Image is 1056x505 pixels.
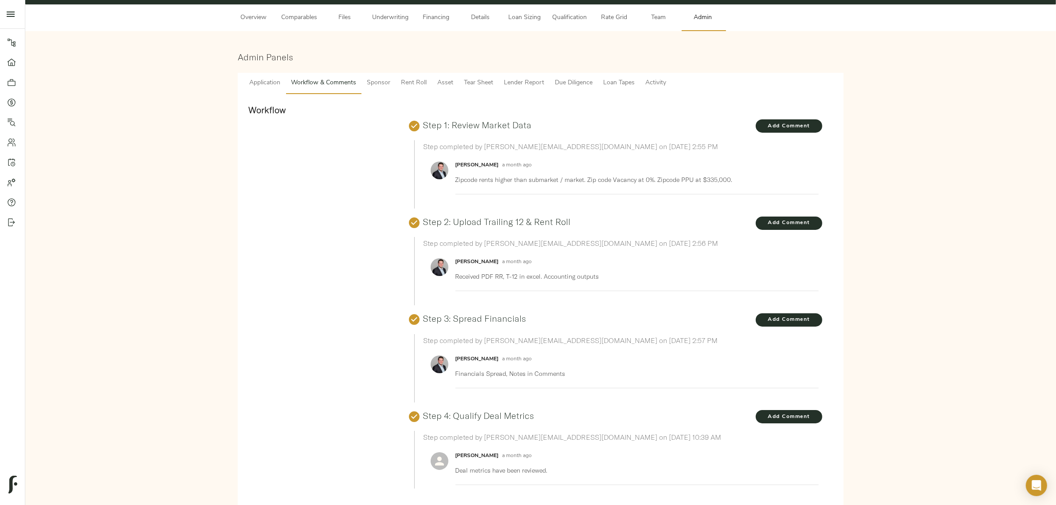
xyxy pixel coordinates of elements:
span: a month ago [502,162,532,168]
button: Add Comment [756,217,822,230]
span: Details [463,12,497,24]
h6: Step completed by [PERSON_NAME][EMAIL_ADDRESS][DOMAIN_NAME] on [DATE] 2:56 PM [424,237,819,249]
span: Add Comment [756,218,822,228]
span: Rent Roll [401,78,427,89]
strong: [PERSON_NAME] [455,162,499,168]
span: Comparables [281,12,317,24]
span: Lender Report [504,78,544,89]
span: Underwriting [372,12,408,24]
span: Add Comment [756,122,822,131]
span: Tear Sheet [464,78,493,89]
span: a month ago [502,356,532,362]
span: Files [328,12,361,24]
a: Step 3: Spread Financials [423,313,526,324]
span: Qualification [552,12,587,24]
span: Asset [437,78,453,89]
span: Add Comment [756,315,822,324]
span: Loan Tapes [603,78,635,89]
img: ACg8ocIz5g9J6yCiuTqIbLSOf7QS26iXPmlYHhlR4Dia-I2p_gZrFA=s96-c [431,258,448,276]
span: Overview [237,12,271,24]
img: logo [8,476,17,493]
span: Loan Sizing [508,12,542,24]
h6: Step completed by [PERSON_NAME][EMAIL_ADDRESS][DOMAIN_NAME] on [DATE] 10:39 AM [424,431,819,443]
span: Financing [419,12,453,24]
strong: [PERSON_NAME] [455,453,499,458]
p: Received PDF RR, T-12 in excel. Accounting outputs [455,272,812,281]
p: Deal metrics have been reviewed. [455,466,812,475]
h3: Admin Panels [238,52,844,62]
strong: Workflow [248,104,286,115]
a: Step 1: Review Market Data [423,119,532,130]
span: Application [249,78,280,89]
button: Add Comment [756,410,822,423]
button: Add Comment [756,313,822,327]
button: Add Comment [756,119,822,133]
span: Team [642,12,675,24]
img: ACg8ocIz5g9J6yCiuTqIbLSOf7QS26iXPmlYHhlR4Dia-I2p_gZrFA=s96-c [431,162,448,179]
a: Step 4: Qualify Deal Metrics [423,410,534,421]
img: ACg8ocIz5g9J6yCiuTqIbLSOf7QS26iXPmlYHhlR4Dia-I2p_gZrFA=s96-c [431,355,448,373]
strong: [PERSON_NAME] [455,356,499,362]
strong: [PERSON_NAME] [455,259,499,264]
span: a month ago [502,259,532,264]
span: Workflow & Comments [291,78,356,89]
span: Due Diligence [555,78,593,89]
p: Financials Spread, Notes in Comments [455,369,812,378]
h6: Step completed by [PERSON_NAME][EMAIL_ADDRESS][DOMAIN_NAME] on [DATE] 2:57 PM [424,334,819,347]
span: Admin [686,12,720,24]
p: Zipcode rents higher than submarket / market. Zip code Vacancy at 0%. Zipcode PPU at $335,000. [455,175,812,184]
span: Sponsor [367,78,390,89]
div: Open Intercom Messenger [1026,475,1047,496]
span: Rate Grid [597,12,631,24]
span: Add Comment [756,412,822,422]
h6: Step completed by [PERSON_NAME][EMAIL_ADDRESS][DOMAIN_NAME] on [DATE] 2:55 PM [424,140,819,153]
a: Step 2: Upload Trailing 12 & Rent Roll [423,216,571,227]
span: a month ago [502,453,532,458]
span: Activity [645,78,666,89]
